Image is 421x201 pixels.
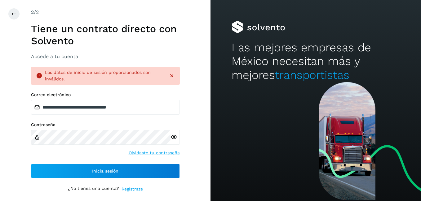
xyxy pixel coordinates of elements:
div: Los datos de inicio de sesión proporcionados son inválidos. [45,69,164,82]
button: Inicia sesión [31,164,180,178]
h2: Las mejores empresas de México necesitan más y mejores [232,41,400,82]
h3: Accede a tu cuenta [31,53,180,59]
label: Correo electrónico [31,92,180,97]
p: ¿No tienes una cuenta? [68,186,119,192]
a: Regístrate [122,186,143,192]
span: transportistas [275,68,349,82]
span: Inicia sesión [92,169,118,173]
a: Olvidaste tu contraseña [129,150,180,156]
label: Contraseña [31,122,180,127]
h1: Tiene un contrato directo con Solvento [31,23,180,47]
